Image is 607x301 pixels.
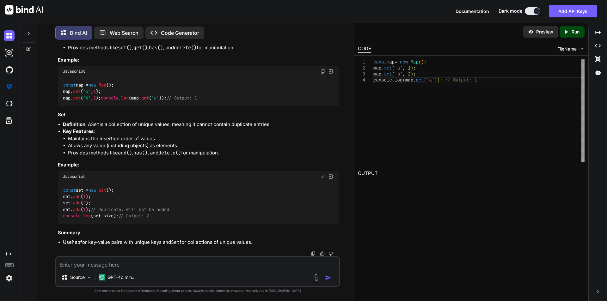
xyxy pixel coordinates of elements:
[167,95,197,101] span: // Output: 1
[4,47,15,58] img: darkAi-studio
[384,72,392,77] span: set
[63,213,81,219] span: console
[320,69,325,74] img: copy
[373,66,381,71] span: map
[63,128,339,156] li: :
[103,213,113,219] span: size
[58,229,339,237] h3: Summary
[83,89,91,94] span: 'a'
[63,174,85,179] span: Javascript
[133,150,148,156] code: has()
[91,121,100,128] code: Set
[73,95,81,101] span: set
[83,200,86,206] span: 2
[161,29,199,37] p: Code Generator
[68,149,339,157] li: Provides methods like , , and for manipulation.
[528,29,534,35] img: preview
[73,200,81,206] span: add
[413,66,416,71] span: ;
[58,111,339,118] h3: Set
[133,45,148,51] code: get()
[63,239,339,246] li: Use for key-value pairs with unique keys and for collections of unique values.
[373,72,381,77] span: map
[434,78,437,83] span: )
[55,288,340,293] p: Bind can provide inaccurate information, including about people. Always double-check its answers....
[63,82,197,101] code: map = (); map. ( , ); map. ( , ); . (map. ( ));
[579,46,585,51] img: chevron down
[4,64,15,75] img: githubDark
[437,78,439,83] span: )
[387,60,395,65] span: map
[392,78,394,83] span: .
[328,174,334,179] img: Open in Browser
[87,275,92,280] img: Pick Models
[402,66,405,71] span: ,
[158,150,181,156] code: delete()
[83,213,91,219] span: log
[4,99,15,109] img: cloudideIcon
[4,81,15,92] img: premium
[63,121,85,127] strong: Definition
[70,274,85,280] p: Source
[63,187,169,219] code: set = (); set. ( ); set. ( ); set. ( ); . (set. );
[101,95,119,101] span: console
[320,174,325,179] img: checkmark
[141,95,149,101] span: get
[402,72,405,77] span: ,
[93,89,96,94] span: 1
[110,29,138,37] p: Web Search
[419,60,421,65] span: (
[99,82,106,88] span: Map
[325,274,331,281] img: icon
[83,207,86,212] span: 1
[395,78,402,83] span: log
[99,274,105,280] img: GPT-4o mini
[373,78,392,83] span: console
[118,45,132,51] code: set()
[99,187,106,193] span: Set
[499,8,522,14] span: Dark mode
[73,194,81,199] span: add
[313,274,320,281] img: attachment
[58,57,339,64] h3: Example:
[381,66,384,71] span: .
[426,78,434,83] span: 'a'
[72,239,80,245] code: Map
[119,213,149,219] span: // Output: 2
[384,66,392,71] span: set
[4,30,15,41] img: darkChat
[93,95,96,101] span: 2
[63,82,76,88] span: const
[171,239,180,245] code: Set
[328,69,334,74] img: Open in Browser
[392,72,394,77] span: (
[421,60,424,65] span: )
[424,78,426,83] span: (
[174,45,197,51] code: delete()
[68,44,339,51] li: Provides methods like , , , and for manipulation.
[63,69,85,74] span: Javascript
[413,72,416,77] span: ;
[73,207,81,212] span: add
[83,194,86,199] span: 1
[73,89,81,94] span: set
[320,251,325,256] img: like
[408,66,410,71] span: 1
[118,150,132,156] code: add()
[358,59,365,65] div: 1
[395,60,397,65] span: =
[83,95,91,101] span: 'b'
[63,121,339,128] li: : A is a collection of unique values, meaning it cannot contain duplicate entries.
[373,60,387,65] span: const
[410,72,413,77] span: )
[63,187,76,193] span: const
[395,66,402,71] span: 'a'
[456,9,489,14] span: Documentation
[402,78,405,83] span: (
[572,29,579,35] p: Run
[381,72,384,77] span: .
[354,166,588,181] h2: OUTPUT
[424,60,426,65] span: ;
[5,5,43,15] img: Bind AI
[456,8,489,15] button: Documentation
